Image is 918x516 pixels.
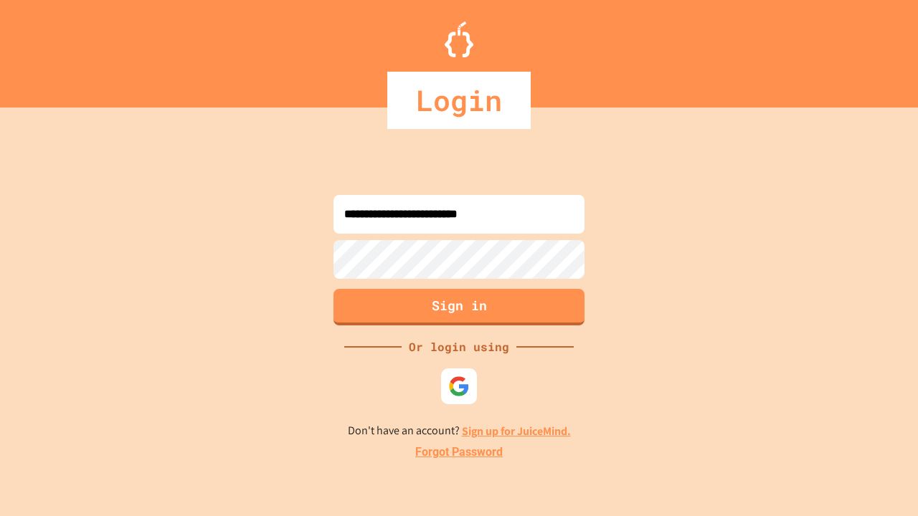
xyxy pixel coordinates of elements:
iframe: chat widget [799,396,904,457]
a: Sign up for JuiceMind. [462,424,571,439]
div: Or login using [402,338,516,355]
img: google-icon.svg [448,376,470,397]
iframe: chat widget [858,459,904,502]
div: Login [387,72,531,129]
button: Sign in [333,289,585,325]
p: Don't have an account? [348,422,571,440]
a: Forgot Password [415,444,503,461]
img: Logo.svg [445,21,473,57]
